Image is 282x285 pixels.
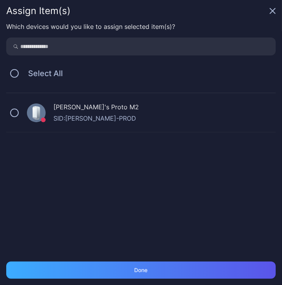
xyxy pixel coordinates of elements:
[135,267,148,273] div: Done
[6,262,276,279] button: Done
[23,69,63,78] span: Select All
[53,114,276,123] div: SID: [PERSON_NAME]-PROD
[6,22,276,31] div: Which devices would you like to assign selected item(s)?
[53,102,276,114] div: [PERSON_NAME]'s Proto M2
[6,6,266,16] div: Assign Item(s)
